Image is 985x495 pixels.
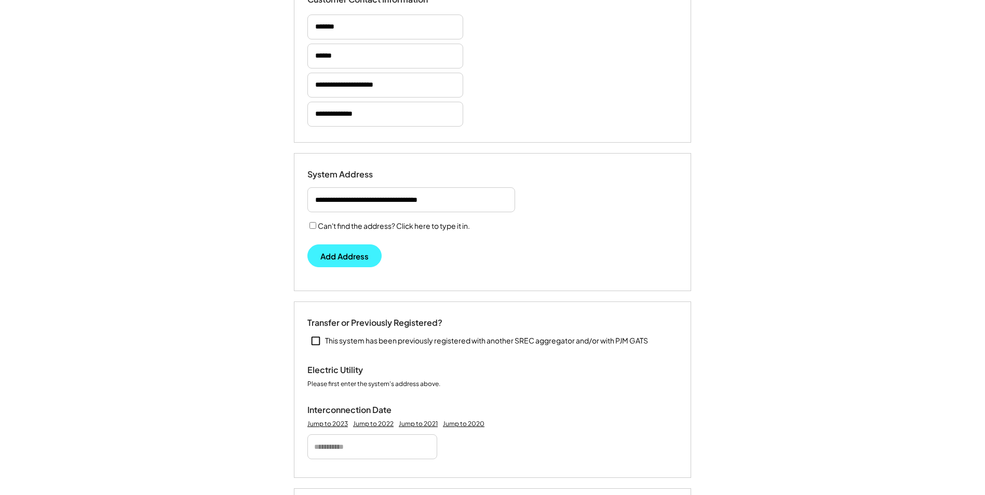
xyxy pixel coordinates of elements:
[307,318,442,328] div: Transfer or Previously Registered?
[307,405,411,416] div: Interconnection Date
[307,420,348,428] div: Jump to 2023
[353,420,394,428] div: Jump to 2022
[399,420,438,428] div: Jump to 2021
[443,420,484,428] div: Jump to 2020
[325,336,648,346] div: This system has been previously registered with another SREC aggregator and/or with PJM GATS
[318,221,470,230] label: Can't find the address? Click here to type it in.
[307,380,440,389] div: Please first enter the system's address above.
[307,365,411,376] div: Electric Utility
[307,169,411,180] div: System Address
[307,244,382,267] button: Add Address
